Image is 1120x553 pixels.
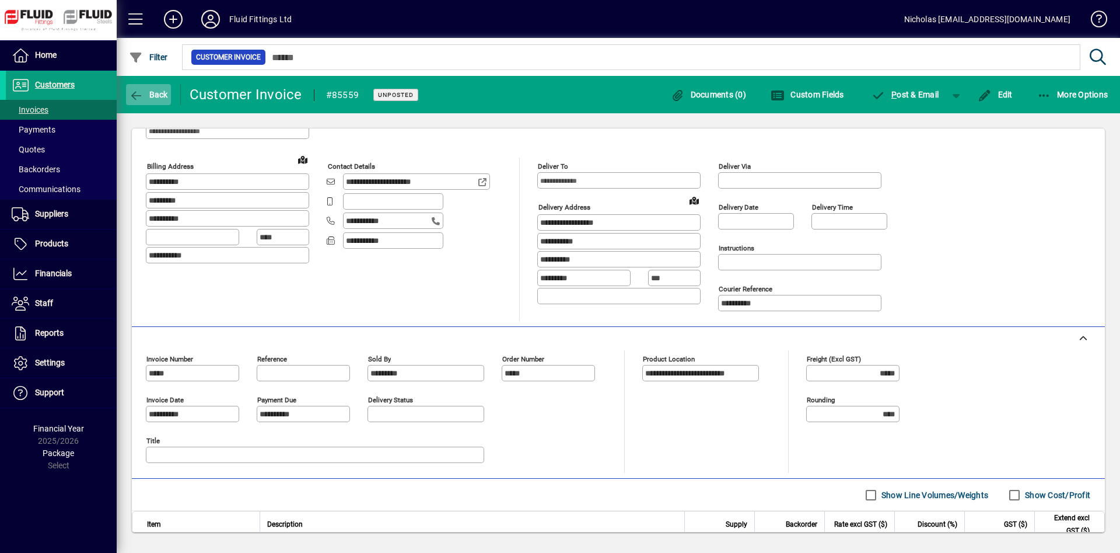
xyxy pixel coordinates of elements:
label: Show Cost/Profit [1023,489,1090,501]
a: Knowledge Base [1082,2,1105,40]
div: Nicholas [EMAIL_ADDRESS][DOMAIN_NAME] [904,10,1070,29]
mat-label: Deliver To [538,162,568,171]
mat-label: Instructions [719,244,754,252]
button: Post & Email [866,84,945,105]
button: Add [155,9,192,30]
span: More Options [1037,90,1108,99]
a: Communications [6,179,117,199]
mat-label: Invoice number [146,355,193,363]
a: Backorders [6,159,117,179]
span: Reports [35,328,64,338]
span: Backorders [12,165,60,174]
a: Products [6,229,117,259]
button: Profile [192,9,229,30]
span: Filter [129,53,168,62]
button: Documents (0) [667,84,749,105]
mat-label: Rounding [807,396,835,404]
a: Invoices [6,100,117,120]
label: Show Line Volumes/Weights [879,489,988,501]
a: View on map [685,191,703,210]
span: Invoices [12,105,48,114]
span: GST ($) [1004,518,1027,531]
mat-label: Delivery date [719,203,758,211]
mat-label: Order number [502,355,544,363]
span: Supply [726,518,747,531]
mat-label: Reference [257,355,287,363]
button: Back [126,84,171,105]
a: Payments [6,120,117,140]
span: Custom Fields [771,90,844,99]
span: Customers [35,80,75,89]
span: Products [35,239,68,248]
mat-label: Title [146,437,160,445]
mat-label: Delivery time [812,203,853,211]
mat-label: Sold by [368,355,391,363]
span: Description [267,518,303,531]
mat-label: Product location [643,355,695,363]
span: Edit [978,90,1013,99]
div: #85559 [326,86,359,105]
a: Reports [6,319,117,348]
a: View on map [293,150,312,169]
button: Edit [975,84,1016,105]
a: Quotes [6,140,117,159]
span: Staff [35,298,53,308]
span: Customer Invoice [196,51,261,63]
span: Item [147,518,161,531]
span: Unposted [378,91,414,99]
span: Rate excl GST ($) [834,518,887,531]
app-page-header-button: Back [117,84,181,105]
span: Backorder [786,518,817,531]
span: Payments [12,125,55,134]
span: Back [129,90,168,99]
a: Suppliers [6,200,117,229]
span: ost & Email [871,90,939,99]
a: Settings [6,349,117,378]
span: Financial Year [33,424,84,433]
span: Support [35,388,64,397]
a: Support [6,378,117,408]
div: Customer Invoice [190,85,302,104]
span: Settings [35,358,65,367]
span: Extend excl GST ($) [1042,512,1090,537]
span: Package [43,448,74,458]
mat-label: Courier Reference [719,285,772,293]
button: Filter [126,47,171,68]
div: Fluid Fittings Ltd [229,10,292,29]
span: Documents (0) [670,90,746,99]
a: Financials [6,259,117,288]
mat-label: Deliver via [719,162,751,171]
mat-label: Freight (excl GST) [807,355,861,363]
span: Financials [35,269,72,278]
mat-label: Invoice date [146,396,184,404]
span: P [891,90,897,99]
span: Home [35,50,57,60]
span: Suppliers [35,209,68,218]
mat-label: Payment due [257,396,296,404]
button: Custom Fields [768,84,847,105]
button: More Options [1034,84,1111,105]
span: Quotes [12,145,45,154]
a: Home [6,41,117,70]
span: Discount (%) [918,518,957,531]
a: Staff [6,289,117,318]
mat-label: Delivery status [368,396,413,404]
span: Communications [12,185,80,194]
